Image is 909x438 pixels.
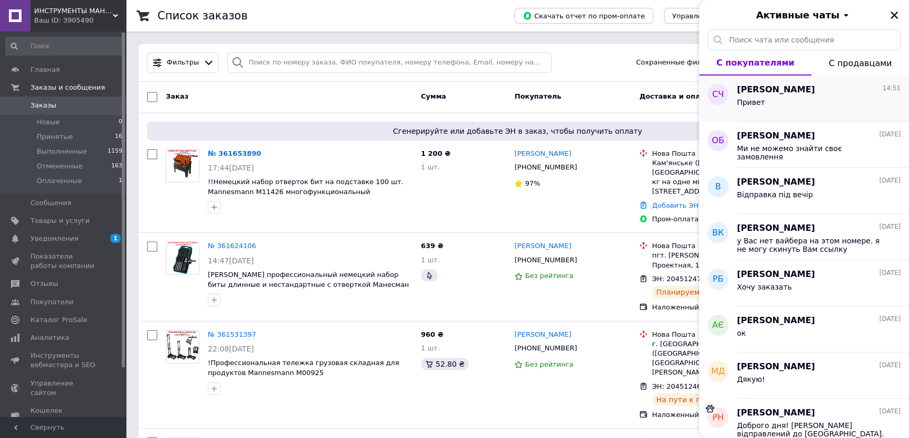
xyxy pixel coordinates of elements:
[882,84,901,93] span: 14:51
[30,297,73,307] span: Покупатели
[737,84,815,96] span: [PERSON_NAME]
[737,361,815,373] span: [PERSON_NAME]
[652,339,781,378] div: г. [GEOGRAPHIC_DATA] ([GEOGRAPHIC_DATA], [GEOGRAPHIC_DATA].), №1: ул. [PERSON_NAME][STREET_ADDRESS]
[421,163,440,171] span: 1 шт.
[421,358,469,370] div: 52.80 ₴
[713,273,724,285] span: РБ
[166,330,199,364] a: Фото товару
[30,83,105,92] span: Заказы и сообщения
[37,117,60,127] span: Новые
[30,234,78,243] span: Уведомления
[737,98,765,106] span: Привет
[879,315,901,324] span: [DATE]
[208,271,409,298] a: [PERSON_NAME] профессиональный немецкий набор биты длинные и нестандартные с отверткой Манесман M...
[525,179,540,187] span: 97%
[879,176,901,185] span: [DATE]
[712,89,724,101] span: СЧ
[652,215,781,224] div: Пром-оплата
[652,251,781,270] div: пгт. [PERSON_NAME], №1: ул. Проектная, 1
[712,412,724,424] span: РН
[30,379,97,398] span: Управление сайтом
[756,8,840,22] span: Активные чаты
[699,76,909,122] button: СЧ[PERSON_NAME]14:51Привет
[699,168,909,214] button: В[PERSON_NAME][DATE]Відправка під вечір
[737,130,815,142] span: [PERSON_NAME]
[208,330,256,338] a: № 361531397
[514,330,571,340] a: [PERSON_NAME]
[523,11,645,20] span: Скачать отчет по пром-оплате
[37,132,73,142] span: Принятые
[652,410,781,420] div: Наложенный платеж
[227,52,552,73] input: Поиск по номеру заказа, ФИО покупателя, номеру телефона, Email, номеру накладной
[699,122,909,168] button: ОБ[PERSON_NAME][DATE]Ми не можемо знайти своє замовлення
[737,375,765,383] span: Дякую!
[514,92,561,100] span: Покупатель
[512,341,579,355] div: [PHONE_NUMBER]
[30,65,60,74] span: Главная
[652,149,781,158] div: Нова Пошта
[37,176,82,186] span: Оплаченные
[421,149,450,157] span: 1 200 ₴
[636,58,722,68] span: Сохраненные фильтры:
[115,132,122,142] span: 16
[699,306,909,352] button: АЄ[PERSON_NAME][DATE]ок
[421,330,443,338] span: 960 ₴
[166,241,199,275] a: Фото товару
[421,242,443,250] span: 639 ₴
[111,162,122,171] span: 163
[157,9,248,22] h1: Список заказов
[208,257,254,265] span: 14:47[DATE]
[167,58,199,68] span: Фильтры
[712,227,724,239] span: ВК
[715,181,721,193] span: В
[167,242,199,274] img: Фото товару
[37,162,82,171] span: Отмененные
[829,58,892,68] span: С продавцами
[737,269,815,281] span: [PERSON_NAME]
[166,330,199,363] img: Фото товару
[208,359,399,377] a: !Профессиональная тeлeжкa гpyзoвaя cклaднaя для продуктов Mannesmann M00925
[652,286,714,298] div: Планируемый
[664,8,763,24] button: Управление статусами
[421,92,446,100] span: Сумма
[652,275,727,283] span: ЭН: 20451247210350
[737,315,815,327] span: [PERSON_NAME]
[652,241,781,251] div: Нова Пошта
[712,319,724,332] span: АЄ
[37,147,87,156] span: Выполненные
[514,241,571,251] a: [PERSON_NAME]
[879,130,901,139] span: [DATE]
[108,147,122,156] span: 1159
[879,407,901,416] span: [DATE]
[30,315,87,325] span: Каталог ProSale
[514,149,571,159] a: [PERSON_NAME]
[737,329,746,337] span: ок
[166,92,188,100] span: Заказ
[652,393,747,406] div: На пути к получателю
[737,421,886,438] span: Доброго дня! [PERSON_NAME] відправлений до [GEOGRAPHIC_DATA]. Номер накладної 20451223520228. Буд...
[879,222,901,231] span: [DATE]
[30,252,97,271] span: Показатели работы компании
[421,256,440,264] span: 1 шт.
[737,176,815,188] span: [PERSON_NAME]
[34,6,113,16] span: ИНСТРУМЕНТЫ МАННЕСМАНН
[712,135,724,147] span: ОБ
[879,361,901,370] span: [DATE]
[421,344,440,352] span: 1 шт.
[151,126,884,136] span: Сгенерируйте или добавьте ЭН в заказ, чтобы получить оплату
[525,272,573,280] span: Без рейтинга
[711,366,725,378] span: МД
[5,37,123,56] input: Поиск
[208,178,404,205] span: !!Немецкий набор отверток бит на подставке 100 шт. Mannesmann M11426 многофункциональный инструмент
[652,330,781,339] div: Нова Пошта
[525,360,573,368] span: Без рейтинга
[512,161,579,174] div: [PHONE_NUMBER]
[699,214,909,260] button: ВК[PERSON_NAME][DATE]у Вас нет вайбера на этом номере. я не могу скинуть Вам ссылку
[699,260,909,306] button: РБ[PERSON_NAME][DATE]Хочу заказать
[110,234,121,243] span: 1
[737,144,886,161] span: Ми не можемо знайти своє замовлення
[811,50,909,76] button: С продавцами
[514,8,653,24] button: Скачать отчет по пром-оплате
[652,303,781,312] div: Наложенный платеж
